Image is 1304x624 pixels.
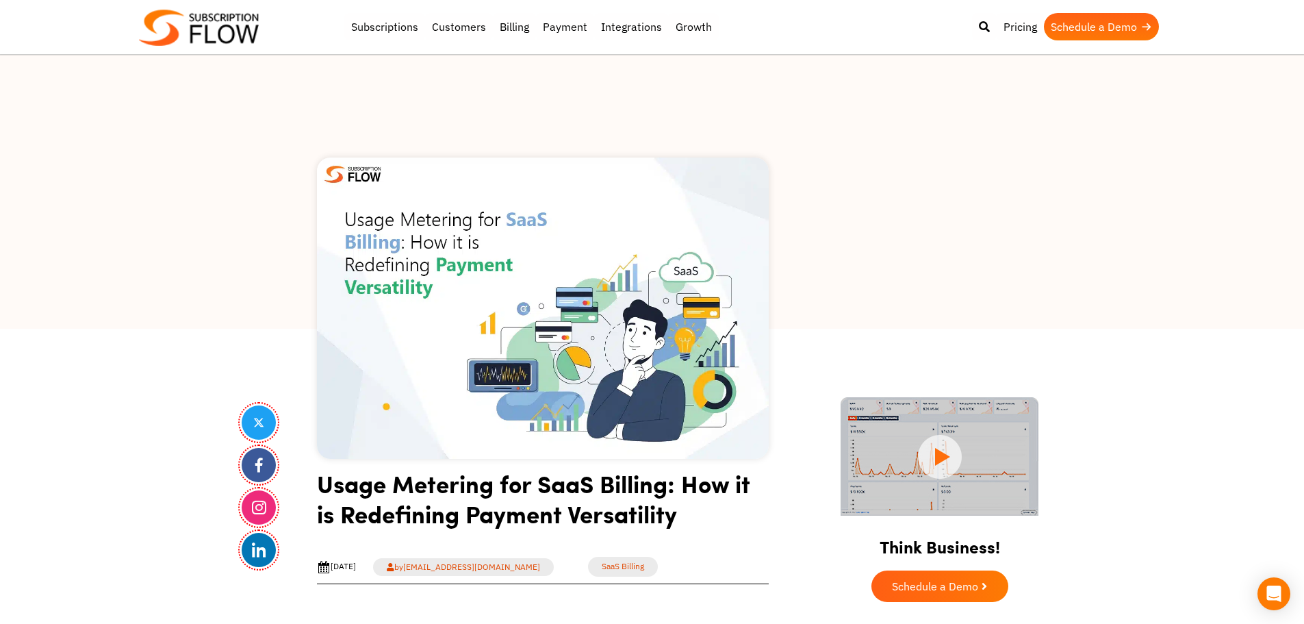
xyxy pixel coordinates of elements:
img: Subscriptionflow [139,10,259,46]
div: Open Intercom Messenger [1257,577,1290,610]
img: Usage Metering for SaaS Billing: How it is Redefining Payment Versatility [317,158,769,459]
img: intro video [841,397,1038,516]
a: Schedule a Demo [871,571,1008,602]
div: [DATE] [317,560,356,574]
h2: Think Business! [817,520,1063,564]
a: Subscriptions [344,13,425,40]
a: Pricing [997,13,1044,40]
h1: Usage Metering for SaaS Billing: How it is Redefining Payment Versatility [317,469,769,539]
a: Customers [425,13,493,40]
a: Payment [536,13,594,40]
a: Billing [493,13,536,40]
a: Schedule a Demo [1044,13,1159,40]
a: Growth [669,13,719,40]
a: by[EMAIL_ADDRESS][DOMAIN_NAME] [373,558,554,576]
a: Integrations [594,13,669,40]
a: SaaS Billing [588,557,658,577]
span: Schedule a Demo [892,581,978,592]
